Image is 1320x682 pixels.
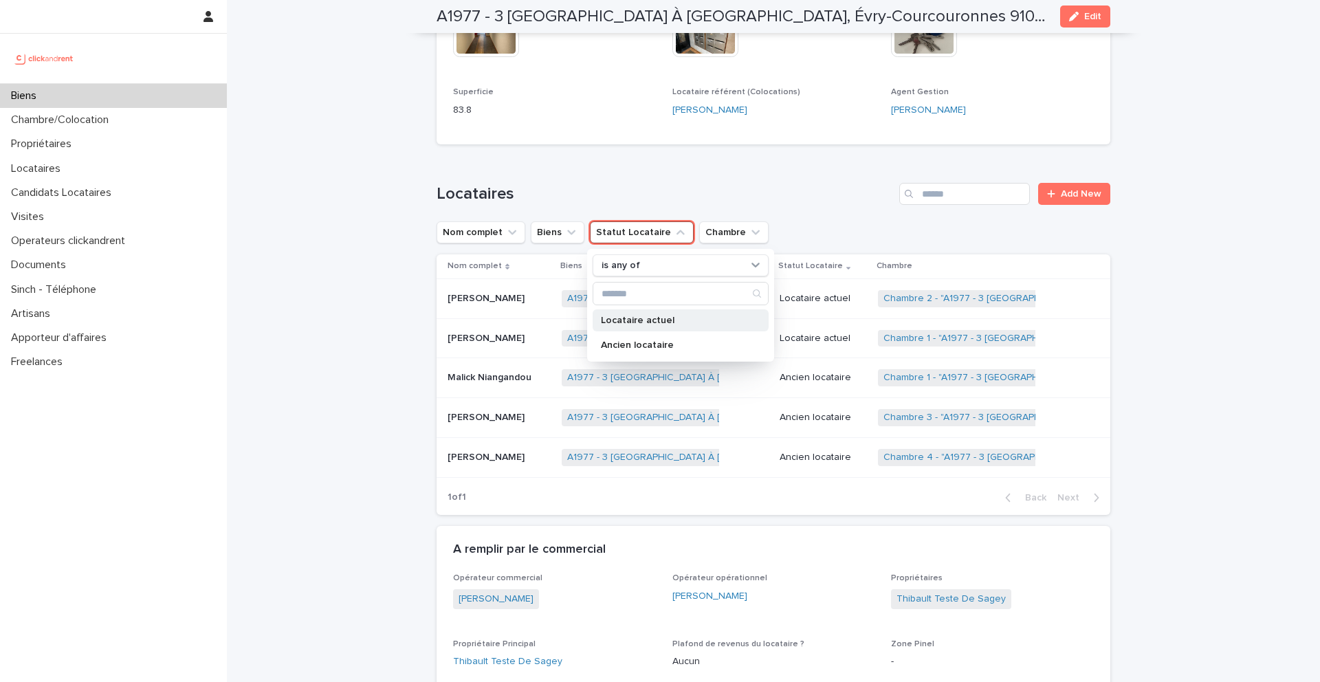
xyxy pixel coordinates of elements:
[891,574,943,582] span: Propriétaires
[437,438,1110,478] tr: [PERSON_NAME][PERSON_NAME] A1977 - 3 [GEOGRAPHIC_DATA] À [GEOGRAPHIC_DATA], Évry-Courcouronnes 91...
[883,333,1316,344] a: Chambre 1 - "A1977 - 3 [GEOGRAPHIC_DATA] À [GEOGRAPHIC_DATA], Évry-Courcouronnes 91080"
[891,103,966,118] a: [PERSON_NAME]
[601,316,747,325] p: Locataire actuel
[1017,493,1046,503] span: Back
[1057,493,1088,503] span: Next
[672,88,800,96] span: Locataire référent (Colocations)
[780,293,867,305] p: Locataire actuel
[453,654,562,669] a: Thibault Teste De Sagey
[780,452,867,463] p: Ancien locataire
[699,221,769,243] button: Chambre
[5,283,107,296] p: Sinch - Téléphone
[5,186,122,199] p: Candidats Locataires
[11,45,78,72] img: UCB0brd3T0yccxBKYDjQ
[453,103,656,118] p: 83.8
[877,258,912,274] p: Chambre
[883,452,1319,463] a: Chambre 4 - "A1977 - 3 [GEOGRAPHIC_DATA] À [GEOGRAPHIC_DATA], Évry-Courcouronnes 91080"
[1061,189,1101,199] span: Add New
[5,113,120,126] p: Chambre/Colocation
[5,89,47,102] p: Biens
[448,409,527,423] p: [PERSON_NAME]
[448,369,534,384] p: Malick Niangandou
[672,589,747,604] a: [PERSON_NAME]
[448,290,527,305] p: [PERSON_NAME]
[593,283,768,305] input: Search
[5,355,74,368] p: Freelances
[531,221,584,243] button: Biens
[567,293,938,305] a: A1977 - 3 [GEOGRAPHIC_DATA] À [GEOGRAPHIC_DATA], Évry-Courcouronnes 91080
[437,278,1110,318] tr: [PERSON_NAME][PERSON_NAME] A1977 - 3 [GEOGRAPHIC_DATA] À [GEOGRAPHIC_DATA], Évry-Courcouronnes 91...
[1060,5,1110,27] button: Edit
[437,221,525,243] button: Nom complet
[567,452,938,463] a: A1977 - 3 [GEOGRAPHIC_DATA] À [GEOGRAPHIC_DATA], Évry-Courcouronnes 91080
[453,574,542,582] span: Opérateur commercial
[459,592,533,606] a: [PERSON_NAME]
[780,372,867,384] p: Ancien locataire
[994,492,1052,504] button: Back
[602,260,640,272] p: is any of
[453,542,606,558] h2: A remplir par le commercial
[883,372,1316,384] a: Chambre 1 - "A1977 - 3 [GEOGRAPHIC_DATA] À [GEOGRAPHIC_DATA], Évry-Courcouronnes 91080"
[896,592,1006,606] a: Thibault Teste De Sagey
[5,234,136,247] p: Operateurs clickandrent
[453,640,536,648] span: Propriétaire Principal
[437,358,1110,398] tr: Malick NiangandouMalick Niangandou A1977 - 3 [GEOGRAPHIC_DATA] À [GEOGRAPHIC_DATA], Évry-Courcour...
[5,210,55,223] p: Visites
[891,88,949,96] span: Agent Gestion
[567,372,938,384] a: A1977 - 3 [GEOGRAPHIC_DATA] À [GEOGRAPHIC_DATA], Évry-Courcouronnes 91080
[593,282,769,305] div: Search
[560,258,582,274] p: Biens
[891,640,934,648] span: Zone Pinel
[437,318,1110,358] tr: [PERSON_NAME][PERSON_NAME] A1977 - 3 [GEOGRAPHIC_DATA] À [GEOGRAPHIC_DATA], Évry-Courcouronnes 91...
[5,307,61,320] p: Artisans
[672,103,747,118] a: [PERSON_NAME]
[437,7,1049,27] h2: A1977 - 3 [GEOGRAPHIC_DATA] À [GEOGRAPHIC_DATA], Évry-Courcouronnes 91080
[5,137,82,151] p: Propriétaires
[883,412,1318,423] a: Chambre 3 - "A1977 - 3 [GEOGRAPHIC_DATA] À [GEOGRAPHIC_DATA], Évry-Courcouronnes 91080"
[899,183,1030,205] input: Search
[567,412,938,423] a: A1977 - 3 [GEOGRAPHIC_DATA] À [GEOGRAPHIC_DATA], Évry-Courcouronnes 91080
[672,654,875,669] p: Aucun
[448,330,527,344] p: [PERSON_NAME]
[672,574,767,582] span: Opérateur opérationnel
[437,398,1110,438] tr: [PERSON_NAME][PERSON_NAME] A1977 - 3 [GEOGRAPHIC_DATA] À [GEOGRAPHIC_DATA], Évry-Courcouronnes 91...
[5,162,71,175] p: Locataires
[437,481,477,514] p: 1 of 1
[448,449,527,463] p: [PERSON_NAME]
[601,340,747,350] p: Ancien locataire
[1052,492,1110,504] button: Next
[5,258,77,272] p: Documents
[1084,12,1101,21] span: Edit
[780,333,867,344] p: Locataire actuel
[437,184,894,204] h1: Locataires
[567,333,938,344] a: A1977 - 3 [GEOGRAPHIC_DATA] À [GEOGRAPHIC_DATA], Évry-Courcouronnes 91080
[883,293,1318,305] a: Chambre 2 - "A1977 - 3 [GEOGRAPHIC_DATA] À [GEOGRAPHIC_DATA], Évry-Courcouronnes 91080"
[1038,183,1110,205] a: Add New
[448,258,502,274] p: Nom complet
[778,258,843,274] p: Statut Locataire
[891,654,1094,669] p: -
[590,221,694,243] button: Statut Locataire
[5,331,118,344] p: Apporteur d'affaires
[780,412,867,423] p: Ancien locataire
[453,88,494,96] span: Superficie
[672,640,804,648] span: Plafond de revenus du locataire ?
